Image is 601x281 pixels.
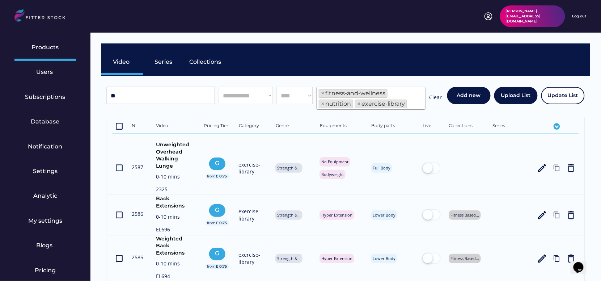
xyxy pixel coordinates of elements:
[32,43,59,51] div: Products
[14,9,72,24] img: LOGO.svg
[450,256,479,261] div: Fitness Based...
[115,254,124,263] text: crop_din
[571,252,594,274] iframe: chat widget
[156,123,196,130] div: Video
[33,192,57,200] div: Analytic
[566,253,577,264] button: delete_outline
[207,174,216,179] div: from
[371,123,415,130] div: Body parts
[239,123,268,130] div: Category
[211,249,224,257] div: G
[156,186,196,195] div: 2325
[537,253,548,264] button: edit
[239,161,268,175] div: exercise-library
[115,210,124,221] button: crop_din
[207,264,216,269] div: from
[494,87,538,104] button: Upload List
[429,94,442,103] div: Clear
[155,58,173,66] div: Series
[156,213,196,222] div: 0-10 mins
[132,254,148,261] div: 2585
[132,123,148,130] div: N
[277,165,301,171] div: Strength &...
[33,167,58,175] div: Settings
[277,212,301,218] div: Strength &...
[115,253,124,264] button: crop_din
[28,217,62,225] div: My settings
[537,210,548,221] button: edit
[506,9,559,24] div: [PERSON_NAME][EMAIL_ADDRESS][DOMAIN_NAME]
[115,210,124,219] text: crop_din
[216,221,227,226] div: £ 0.75
[373,165,390,171] div: Full Body
[115,163,124,173] button: crop_din
[449,123,485,130] div: Collections
[115,164,124,173] text: crop_din
[450,212,479,218] div: Fitness Based...
[484,12,493,21] img: profile-circle.svg
[321,91,325,96] span: ×
[35,267,56,274] div: Pricing
[115,121,124,132] button: crop_din
[190,58,221,66] div: Collections
[156,260,196,269] div: 0-10 mins
[321,256,352,261] div: Hyper Extension
[321,212,352,218] div: Hyper Extension
[211,206,224,214] div: G
[132,164,148,171] div: 2587
[319,89,388,98] li: fitness-and-wellness
[156,235,196,257] div: Weighted Back Extensions
[211,159,224,167] div: G
[566,163,577,173] button: delete_outline
[373,212,395,218] div: Lower Body
[115,122,124,131] text: crop_din
[319,100,353,108] li: nutrition
[25,93,65,101] div: Subscriptions
[28,143,63,151] div: Notification
[357,101,361,107] span: ×
[239,251,268,265] div: exercise-library
[321,172,344,177] div: Bodyweight
[373,256,395,261] div: Lower Body
[541,87,585,104] button: Update List
[132,210,148,218] div: 2586
[423,123,441,130] div: Live
[447,87,491,104] button: Add new
[36,68,54,76] div: Users
[31,118,60,126] div: Database
[156,195,196,209] div: Back Extensions
[493,123,529,130] div: Series
[321,101,325,107] span: ×
[276,123,312,130] div: Genre
[277,256,301,261] div: Strength &...
[207,221,216,226] div: from
[113,58,131,66] div: Video
[355,100,407,108] li: exercise-library
[36,242,54,249] div: Blogs
[156,141,196,169] div: Unweighted Overhead Walking Lunge
[156,226,196,235] div: EL696
[239,208,268,222] div: exercise-library
[156,173,196,182] div: 0-10 mins
[566,210,577,221] button: delete_outline
[216,174,227,179] div: £ 0.75
[572,14,587,19] div: Log out
[216,264,227,269] div: £ 0.75
[321,159,348,164] div: No Equipment
[320,123,363,130] div: Equipments
[537,163,548,173] button: edit
[204,123,231,130] div: Pricing Tier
